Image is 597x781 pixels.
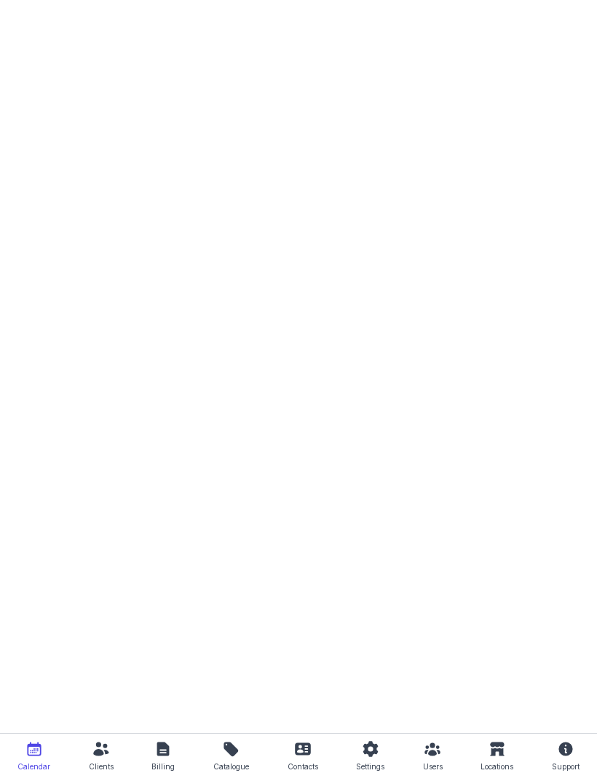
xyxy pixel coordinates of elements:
[213,758,249,775] div: Catalogue
[552,758,580,775] div: Support
[481,758,513,775] div: Locations
[89,758,114,775] div: Clients
[288,758,318,775] div: Contacts
[151,758,175,775] div: Billing
[423,758,443,775] div: Users
[356,758,384,775] div: Settings
[17,758,50,775] div: Calendar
